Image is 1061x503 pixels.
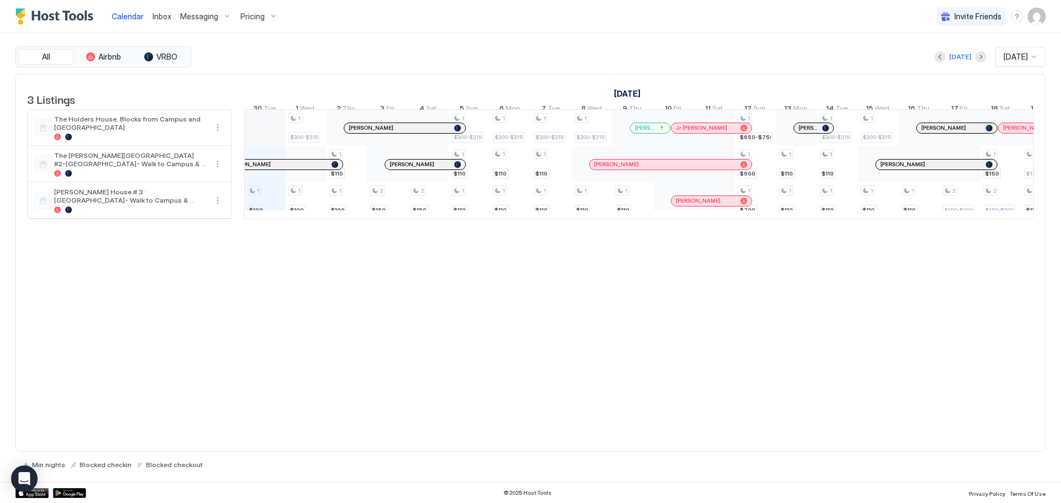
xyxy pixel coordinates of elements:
[822,134,850,141] span: $300-$315
[112,12,144,21] span: Calendar
[461,151,464,158] span: 1
[543,151,546,158] span: 1
[42,52,50,62] span: All
[576,207,589,214] span: $110
[826,104,834,115] span: 14
[253,104,262,115] span: 30
[712,104,723,115] span: Sat
[250,102,279,118] a: September 30, 2025
[863,134,891,141] span: $300-$315
[32,460,65,469] span: Min nights
[934,51,946,62] button: Previous month
[15,488,49,498] a: App Store
[1003,124,1048,131] span: [PERSON_NAME]
[543,187,546,194] span: 1
[454,134,482,141] span: $300-$315
[156,52,177,62] span: VRBO
[975,51,986,62] button: Next month
[985,170,999,177] span: $150
[298,115,301,122] span: 1
[500,104,504,115] span: 6
[789,151,791,158] span: 1
[543,115,546,122] span: 1
[506,104,520,115] span: Mon
[952,187,955,194] span: 2
[829,187,832,194] span: 1
[334,102,358,118] a: October 2, 2025
[662,102,684,118] a: October 10, 2025
[748,151,750,158] span: 1
[949,52,971,62] div: [DATE]
[908,104,915,115] span: 16
[836,104,848,115] span: Tue
[426,104,437,115] span: Sat
[98,52,121,62] span: Airbnb
[635,124,654,131] span: [PERSON_NAME]
[740,170,755,177] span: $500
[421,187,424,194] span: 2
[337,104,341,115] span: 2
[461,115,464,122] span: 1
[454,170,466,177] span: $110
[380,187,383,194] span: 2
[343,104,355,115] span: Thu
[153,12,171,21] span: Inbox
[290,134,318,141] span: $300-$315
[54,151,207,168] span: The [PERSON_NAME][GEOGRAPHIC_DATA] #2-[GEOGRAPHIC_DATA]- Walk to Campus & Downtown
[240,12,265,22] span: Pricing
[80,460,132,469] span: Blocked checkin
[676,124,727,131] span: Jr [PERSON_NAME]
[1026,207,1038,214] span: $110
[15,8,98,25] a: Host Tools Logo
[993,151,996,158] span: 1
[497,102,523,118] a: October 6, 2025
[249,207,263,214] span: $100
[502,187,505,194] span: 1
[866,104,873,115] span: 15
[290,207,304,214] span: $100
[502,151,505,158] span: 1
[300,104,314,115] span: Wed
[377,102,397,118] a: October 3, 2025
[495,134,523,141] span: $300-$315
[948,102,970,118] a: October 17, 2025
[535,134,564,141] span: $300-$315
[921,124,966,131] span: [PERSON_NAME]
[744,104,752,115] span: 12
[211,194,224,207] div: menu
[620,102,644,118] a: October 9, 2025
[911,187,914,194] span: 1
[991,104,998,115] span: 18
[296,104,298,115] span: 1
[1000,104,1010,115] span: Sat
[1010,490,1046,497] span: Terms Of Use
[705,104,711,115] span: 11
[676,197,721,204] span: [PERSON_NAME]
[969,490,1005,497] span: Privacy Policy
[784,104,791,115] span: 13
[875,104,889,115] span: Wed
[584,187,587,194] span: 1
[180,12,218,22] span: Messaging
[674,104,681,115] span: Fri
[417,102,439,118] a: October 4, 2025
[969,487,1005,499] a: Privacy Policy
[829,151,832,158] span: 1
[495,170,507,177] span: $110
[53,488,86,498] a: Google Play Store
[1010,10,1023,23] div: menu
[665,104,672,115] span: 10
[1031,104,1038,115] span: 19
[339,187,342,194] span: 1
[870,115,873,122] span: 1
[702,102,726,118] a: October 11, 2025
[1010,487,1046,499] a: Terms Of Use
[502,115,505,122] span: 1
[880,161,925,168] span: [PERSON_NAME]
[211,157,224,171] button: More options
[293,102,317,118] a: October 1, 2025
[781,170,793,177] span: $110
[579,102,605,118] a: October 8, 2025
[799,124,818,131] span: [PERSON_NAME]
[1004,52,1028,62] span: [DATE]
